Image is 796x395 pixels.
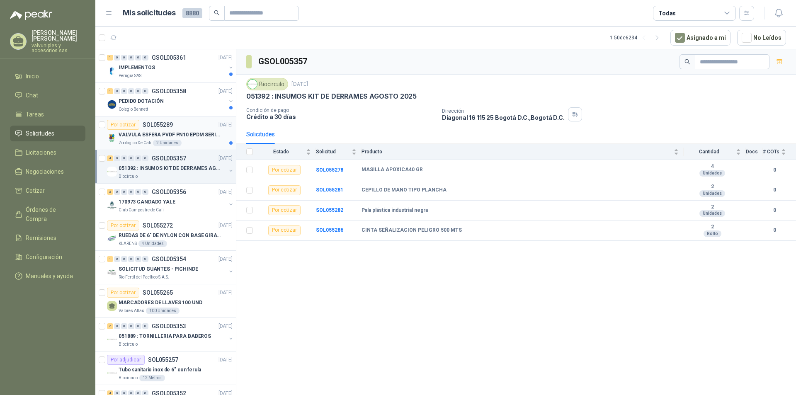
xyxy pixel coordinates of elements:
[128,155,134,161] div: 0
[119,265,198,273] p: SOLICITUD GUANTES - PICHINDE
[107,167,117,177] img: Company Logo
[121,189,127,195] div: 0
[107,53,234,79] a: 1 0 0 0 0 0 GSOL005361[DATE] Company LogoIMPLEMENTOSPerugia SAS
[135,155,141,161] div: 0
[107,187,234,213] a: 2 0 0 0 0 0 GSOL005356[DATE] Company Logo170973 CANDADO YALEClub Campestre de Cali
[135,189,141,195] div: 0
[763,186,786,194] b: 0
[268,205,301,215] div: Por cotizar
[119,97,164,105] p: PEDIDO DOTACIÓN
[258,55,308,68] h3: GSOL005357
[10,268,85,284] a: Manuales y ayuda
[119,240,137,247] p: KLARENS
[699,190,725,197] div: Unidades
[142,189,148,195] div: 0
[610,31,664,44] div: 1 - 50 de 6234
[684,144,746,160] th: Cantidad
[128,256,134,262] div: 0
[95,351,236,385] a: Por adjudicarSOL055257[DATE] Company LogoTubo sanitario inox de 6" con ferulaBiocirculo12 Metros
[107,368,117,378] img: Company Logo
[246,92,417,101] p: 051392 : INSUMOS KIT DE DERRAMES AGOSTO 2025
[10,68,85,84] a: Inicio
[763,226,786,234] b: 0
[10,230,85,246] a: Remisiones
[119,73,141,79] p: Perugia SAS
[107,221,139,230] div: Por cotizar
[684,184,741,190] b: 2
[119,131,222,139] p: VALVULA ESFERA PVDF PN10 EPDM SERIE EX D 25MM CEPEX64926TREME
[316,227,343,233] b: SOL055286
[26,72,39,81] span: Inicio
[107,153,234,180] a: 4 0 0 0 0 0 GSOL005357[DATE] Company Logo051392 : INSUMOS KIT DE DERRAMES AGOSTO 2025Biocirculo
[214,10,220,16] span: search
[107,86,234,113] a: 1 0 0 0 0 0 GSOL005358[DATE] Company LogoPEDIDO DOTACIÓNColegio Bennett
[121,323,127,329] div: 0
[26,91,38,100] span: Chat
[246,107,435,113] p: Condición de pago
[218,356,233,364] p: [DATE]
[107,200,117,210] img: Company Logo
[95,217,236,251] a: Por cotizarSOL055272[DATE] Company LogoRUEDAS DE 6" DE NYLON CON BASE GIRATORIA EN ACERO INOXIDAB...
[26,233,56,242] span: Remisiones
[26,252,62,262] span: Configuración
[107,323,113,329] div: 7
[146,308,180,314] div: 100 Unidades
[10,87,85,103] a: Chat
[135,55,141,61] div: 0
[119,64,155,72] p: IMPLEMENTOS
[142,155,148,161] div: 0
[291,80,308,88] p: [DATE]
[114,155,120,161] div: 0
[119,106,148,113] p: Colegio Bennett
[119,308,144,314] p: Valores Atlas
[119,198,175,206] p: 170973 CANDADO YALE
[107,288,139,298] div: Por cotizar
[152,55,186,61] p: GSOL005361
[107,355,145,365] div: Por adjudicar
[114,323,120,329] div: 0
[10,202,85,227] a: Órdenes de Compra
[699,210,725,217] div: Unidades
[114,256,120,262] div: 0
[121,88,127,94] div: 0
[26,186,45,195] span: Cotizar
[123,7,176,19] h1: Mis solicitudes
[258,144,316,160] th: Estado
[763,206,786,214] b: 0
[362,167,423,173] b: MASILLA APOXICA40 GR
[148,357,178,363] p: SOL055257
[684,204,741,211] b: 2
[107,234,117,244] img: Company Logo
[128,189,134,195] div: 0
[218,54,233,62] p: [DATE]
[119,274,169,281] p: Rio Fertil del Pacífico S.A.S.
[737,30,786,46] button: No Leídos
[32,43,85,53] p: valvuniples y accesorios sas
[268,225,301,235] div: Por cotizar
[218,289,233,297] p: [DATE]
[218,155,233,162] p: [DATE]
[316,187,343,193] b: SOL055281
[182,8,202,18] span: 8880
[763,149,779,155] span: # COTs
[362,227,462,234] b: CINTA SEÑALIZACION PELIGRO 500 MTS
[143,122,173,128] p: SOL055289
[142,323,148,329] div: 0
[316,207,343,213] a: SOL055282
[26,205,78,223] span: Órdenes de Compra
[246,130,275,139] div: Solicitudes
[442,108,565,114] p: Dirección
[26,271,73,281] span: Manuales y ayuda
[95,284,236,318] a: Por cotizarSOL055265[DATE] MARCADORES DE LLAVES 100 UNDValores Atlas100 Unidades
[26,110,44,119] span: Tareas
[152,189,186,195] p: GSOL005356
[128,55,134,61] div: 0
[107,155,113,161] div: 4
[218,121,233,129] p: [DATE]
[119,375,138,381] p: Biocirculo
[246,113,435,120] p: Crédito a 30 días
[699,170,725,177] div: Unidades
[32,30,85,41] p: [PERSON_NAME] [PERSON_NAME]
[142,256,148,262] div: 0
